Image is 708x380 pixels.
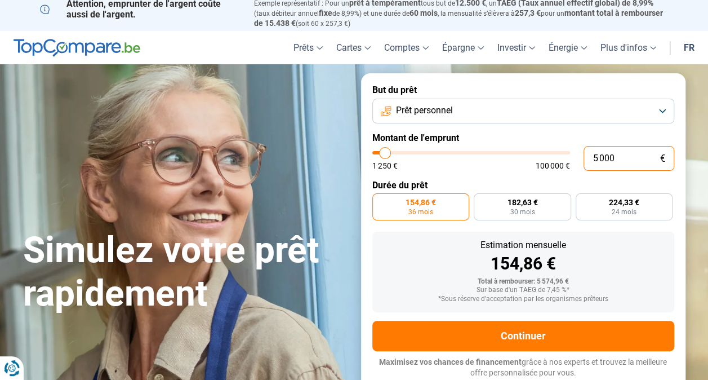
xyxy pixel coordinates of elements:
div: Sur base d'un TAEG de 7,45 %* [381,286,665,294]
a: Cartes [329,31,377,64]
span: 224,33 € [609,198,639,206]
p: grâce à nos experts et trouvez la meilleure offre personnalisée pour vous. [372,357,674,379]
span: Prêt personnel [396,104,453,117]
span: Maximisez vos chances de financement [379,357,522,366]
div: *Sous réserve d'acceptation par les organismes prêteurs [381,295,665,303]
a: Plus d'infos [594,31,663,64]
div: 154,86 € [381,255,665,272]
img: TopCompare [14,39,140,57]
span: € [660,154,665,164]
a: fr [677,31,701,64]
label: Montant de l'emprunt [372,132,674,143]
span: 36 mois [408,209,433,215]
span: 30 mois [510,209,535,215]
h1: Simulez votre prêt rapidement [23,229,348,316]
label: Durée du prêt [372,180,674,191]
span: 1 250 € [372,162,398,170]
a: Comptes [377,31,435,64]
span: 60 mois [409,8,438,17]
a: Investir [491,31,542,64]
span: montant total à rembourser de 15.438 € [254,8,663,28]
span: 154,86 € [406,198,436,206]
button: Prêt personnel [372,99,674,123]
div: Total à rembourser: 5 574,96 € [381,278,665,286]
button: Continuer [372,321,674,351]
span: 24 mois [612,209,636,215]
a: Prêts [287,31,329,64]
a: Épargne [435,31,491,64]
span: 100 000 € [536,162,570,170]
label: But du prêt [372,85,674,95]
span: 182,63 € [507,198,537,206]
span: 257,3 € [515,8,541,17]
span: fixe [319,8,332,17]
div: Estimation mensuelle [381,241,665,250]
a: Énergie [542,31,594,64]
